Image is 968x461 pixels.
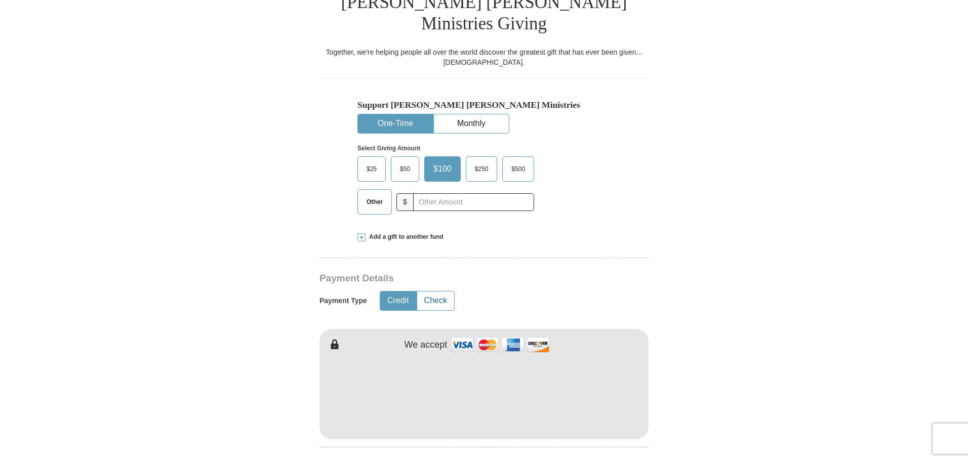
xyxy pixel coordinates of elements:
[434,114,509,133] button: Monthly
[428,161,457,177] span: $100
[319,47,649,67] div: Together, we're helping people all over the world discover the greatest gift that has ever been g...
[396,193,414,211] span: $
[319,297,367,305] h5: Payment Type
[395,161,415,177] span: $50
[405,340,448,351] h4: We accept
[366,233,443,241] span: Add a gift to another fund
[470,161,494,177] span: $250
[357,145,420,152] strong: Select Giving Amount
[361,194,388,209] span: Other
[357,100,611,110] h5: Support [PERSON_NAME] [PERSON_NAME] Ministries
[358,114,433,133] button: One-Time
[361,161,382,177] span: $25
[380,291,416,310] button: Credit
[413,193,534,211] input: Other Amount
[319,273,578,284] h3: Payment Details
[417,291,454,310] button: Check
[506,161,530,177] span: $500
[450,334,551,356] img: credit cards accepted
